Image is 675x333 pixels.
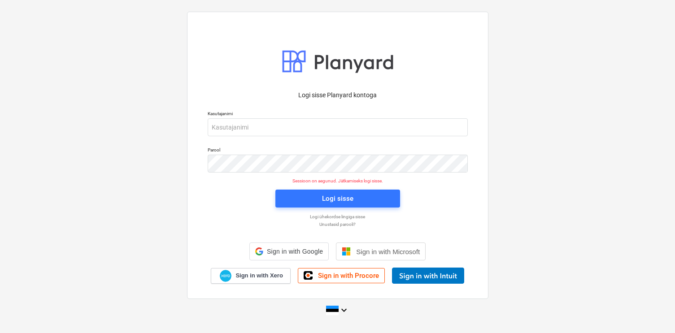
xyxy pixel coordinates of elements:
a: Unustasid parooli? [203,221,472,227]
i: keyboard_arrow_down [339,305,349,316]
a: Sign in with Xero [211,268,291,284]
button: Logi sisse [275,190,400,208]
input: Kasutajanimi [208,118,468,136]
span: Sign in with Microsoft [356,248,420,255]
p: Kasutajanimi [208,111,468,118]
div: Sign in with Google [249,242,329,260]
p: Logi sisse Planyard kontoga [208,91,468,100]
span: Sign in with Procore [318,272,379,280]
span: Sign in with Google [267,248,323,255]
div: Logi sisse [322,193,353,204]
a: Logi ühekordse lingiga sisse [203,214,472,220]
p: Sessioon on aegunud. Jätkamiseks logi sisse. [202,178,473,184]
img: Xero logo [220,270,231,282]
span: Sign in with Xero [235,272,283,280]
p: Parool [208,147,468,155]
a: Sign in with Procore [298,268,385,283]
img: Microsoft logo [342,247,351,256]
